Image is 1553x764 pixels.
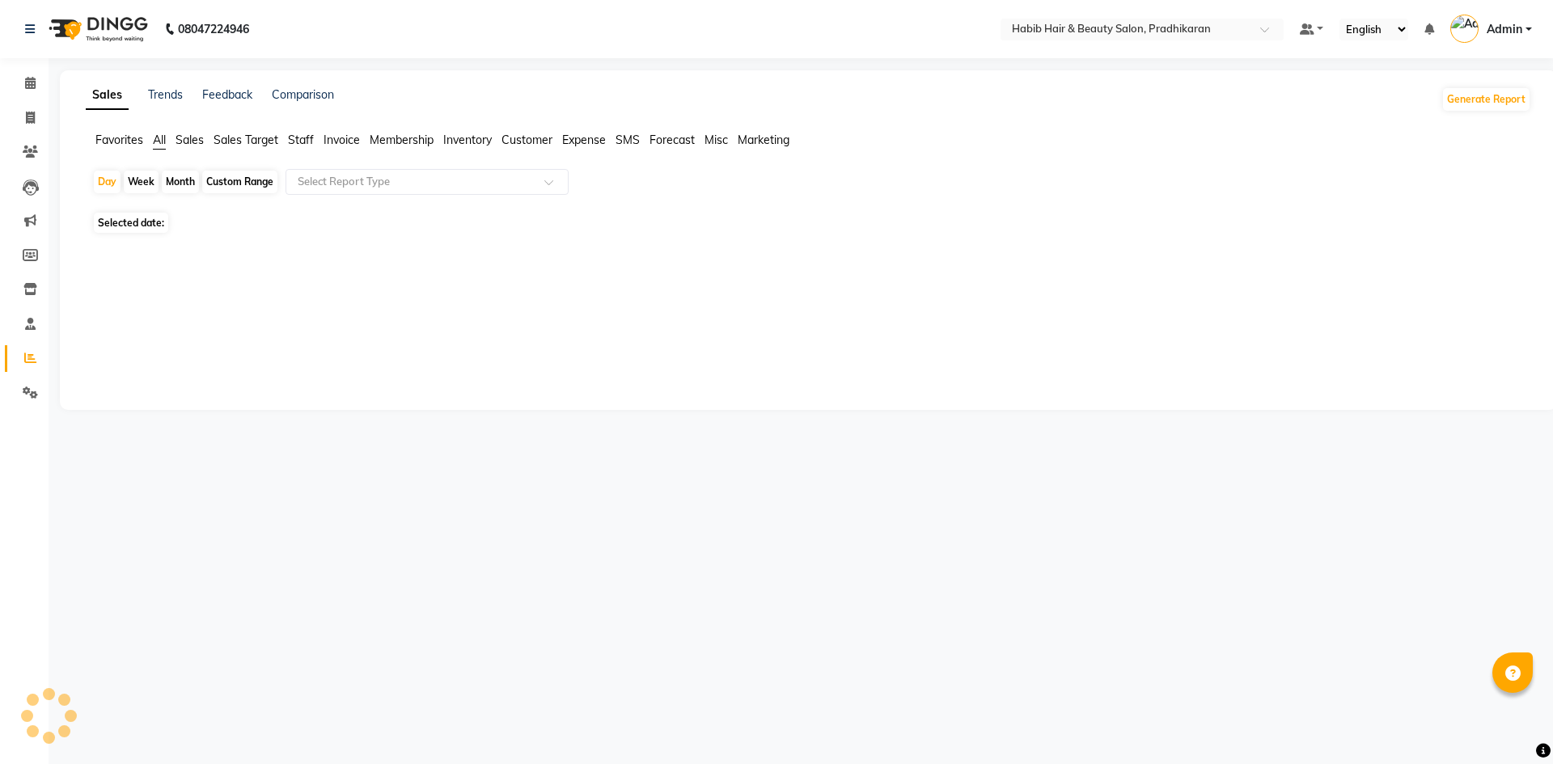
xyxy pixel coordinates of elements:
span: Customer [501,133,552,147]
b: 08047224946 [178,6,249,52]
button: Generate Report [1443,88,1530,111]
span: Forecast [650,133,695,147]
div: Month [162,171,199,193]
a: Trends [148,87,183,102]
span: Membership [370,133,434,147]
span: Misc [705,133,728,147]
img: logo [41,6,152,52]
span: Invoice [324,133,360,147]
span: Admin [1487,21,1522,38]
div: Day [94,171,121,193]
span: Expense [562,133,606,147]
span: Sales [176,133,204,147]
img: Admin [1450,15,1479,43]
div: Week [124,171,159,193]
span: Favorites [95,133,143,147]
a: Comparison [272,87,334,102]
a: Feedback [202,87,252,102]
span: Staff [288,133,314,147]
span: Selected date: [94,213,168,233]
span: Inventory [443,133,492,147]
iframe: chat widget [1485,699,1537,748]
span: SMS [616,133,640,147]
span: All [153,133,166,147]
div: Custom Range [202,171,277,193]
a: Sales [86,81,129,110]
span: Sales Target [214,133,278,147]
span: Marketing [738,133,789,147]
